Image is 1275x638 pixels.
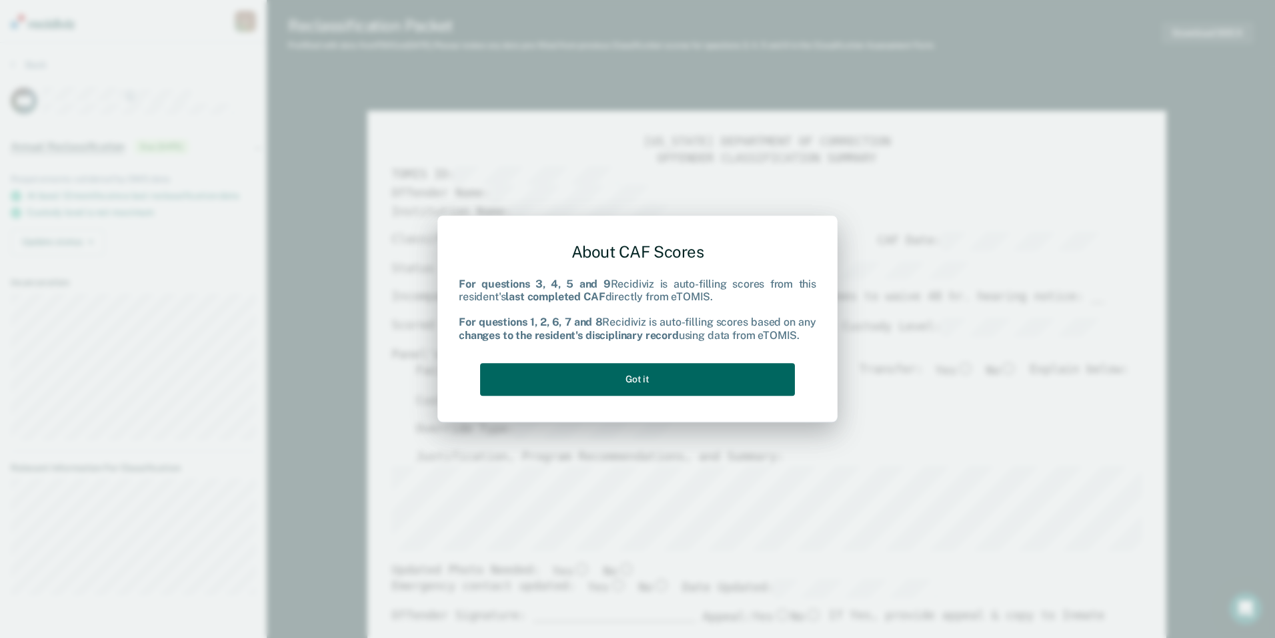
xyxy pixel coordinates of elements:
div: Recidiviz is auto-filling scores from this resident's directly from eTOMIS. Recidiviz is auto-fil... [459,278,816,342]
b: For questions 1, 2, 6, 7 and 8 [459,316,602,329]
b: last completed CAF [505,290,605,303]
b: changes to the resident's disciplinary record [459,329,679,342]
div: About CAF Scores [459,232,816,272]
button: Got it [480,363,795,396]
b: For questions 3, 4, 5 and 9 [459,278,611,290]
